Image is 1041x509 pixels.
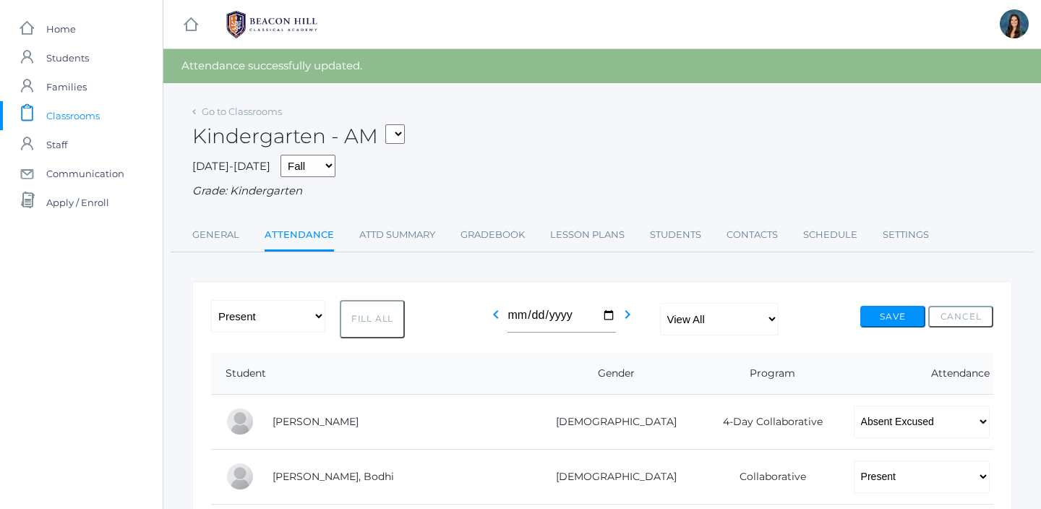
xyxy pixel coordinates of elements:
[860,306,925,328] button: Save
[460,221,525,249] a: Gradebook
[46,188,109,217] span: Apply / Enroll
[192,221,239,249] a: General
[265,221,334,252] a: Attendance
[1000,9,1029,38] div: Jordyn Dewey
[192,183,1012,200] div: Grade: Kindergarten
[619,306,636,323] i: chevron_right
[192,125,405,147] h2: Kindergarten - AM
[46,159,124,188] span: Communication
[163,49,1041,83] div: Attendance successfully updated.
[487,312,505,326] a: chevron_left
[526,449,695,504] td: [DEMOGRAPHIC_DATA]
[226,407,254,436] div: Maia Canan
[526,394,695,449] td: [DEMOGRAPHIC_DATA]
[803,221,857,249] a: Schedule
[46,43,89,72] span: Students
[273,415,359,428] a: [PERSON_NAME]
[202,106,282,117] a: Go to Classrooms
[487,306,505,323] i: chevron_left
[192,159,270,173] span: [DATE]-[DATE]
[46,72,87,101] span: Families
[46,101,100,130] span: Classrooms
[46,130,67,159] span: Staff
[727,221,778,249] a: Contacts
[273,470,394,483] a: [PERSON_NAME], Bodhi
[550,221,625,249] a: Lesson Plans
[46,14,76,43] span: Home
[359,221,435,249] a: Attd Summary
[526,353,695,395] th: Gender
[650,221,701,249] a: Students
[695,449,839,504] td: Collaborative
[226,462,254,491] div: Bodhi Dreher
[340,300,405,338] button: Fill All
[695,394,839,449] td: 4-Day Collaborative
[883,221,929,249] a: Settings
[695,353,839,395] th: Program
[211,353,526,395] th: Student
[839,353,993,395] th: Attendance
[928,306,993,328] button: Cancel
[218,7,326,43] img: 1_BHCALogos-05.png
[619,312,636,326] a: chevron_right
